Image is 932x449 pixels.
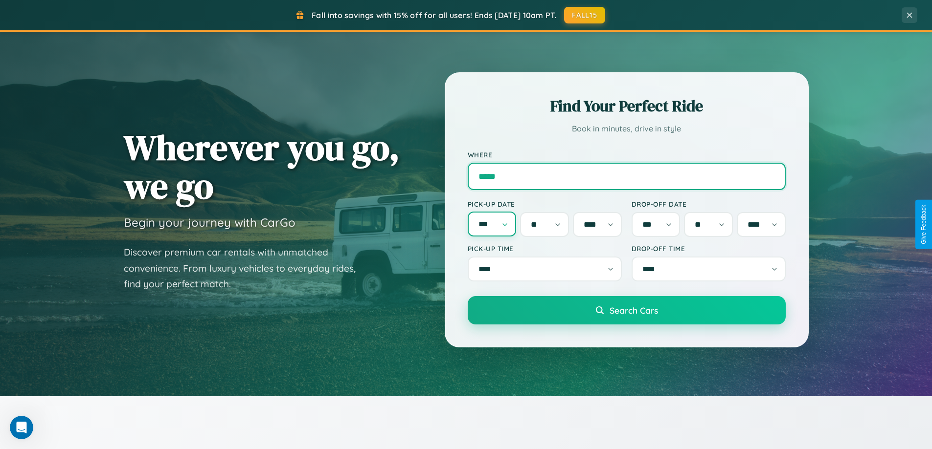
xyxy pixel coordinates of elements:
[124,215,296,230] h3: Begin your journey with CarGo
[468,200,622,208] label: Pick-up Date
[468,150,786,159] label: Where
[920,205,927,244] div: Give Feedback
[632,200,786,208] label: Drop-off Date
[468,95,786,117] h2: Find Your Perfect Ride
[610,305,658,316] span: Search Cars
[564,7,605,23] button: FALL15
[468,122,786,136] p: Book in minutes, drive in style
[468,244,622,253] label: Pick-up Time
[468,296,786,324] button: Search Cars
[632,244,786,253] label: Drop-off Time
[124,128,400,205] h1: Wherever you go, we go
[10,416,33,439] iframe: Intercom live chat
[312,10,557,20] span: Fall into savings with 15% off for all users! Ends [DATE] 10am PT.
[124,244,368,292] p: Discover premium car rentals with unmatched convenience. From luxury vehicles to everyday rides, ...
